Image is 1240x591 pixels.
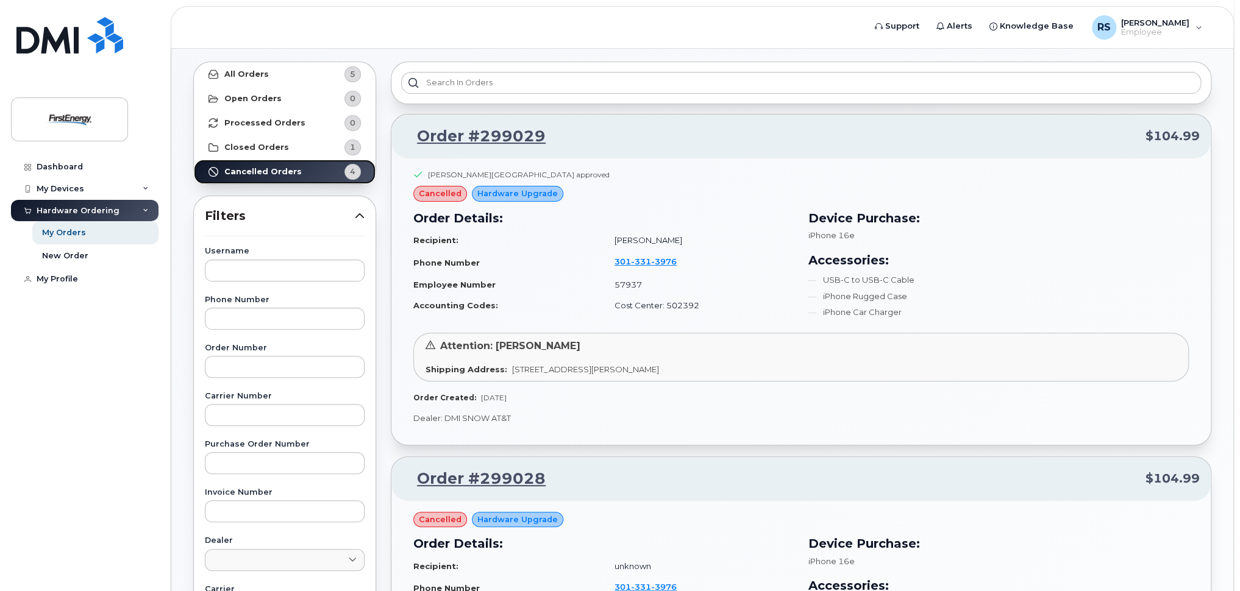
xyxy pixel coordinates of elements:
[205,537,365,545] label: Dealer
[808,209,1189,227] h3: Device Purchase:
[419,514,461,525] span: cancelled
[205,296,365,304] label: Phone Number
[604,230,794,251] td: [PERSON_NAME]
[413,393,476,402] strong: Order Created:
[808,306,1189,318] li: iPhone Car Charger
[808,251,1189,269] h3: Accessories:
[194,111,376,135] a: Processed Orders0
[604,556,794,577] td: unknown
[1000,20,1074,32] span: Knowledge Base
[808,534,1189,553] h3: Device Purchase:
[413,258,480,267] strong: Phone Number
[224,118,305,128] strong: Processed Orders
[413,235,458,245] strong: Recipient:
[224,167,302,177] strong: Cancelled Orders
[194,87,376,111] a: Open Orders0
[440,340,580,352] span: Attention: [PERSON_NAME]
[350,117,355,129] span: 0
[1097,20,1111,35] span: RS
[205,207,355,225] span: Filters
[808,291,1189,302] li: iPhone Rugged Case
[981,14,1082,38] a: Knowledge Base
[205,489,365,497] label: Invoice Number
[350,141,355,153] span: 1
[1121,27,1189,37] span: Employee
[512,364,659,374] span: [STREET_ADDRESS][PERSON_NAME]
[350,166,355,177] span: 4
[413,412,1189,424] p: Dealer: DMI SNOW AT&T
[481,393,507,402] span: [DATE]
[1121,18,1189,27] span: [PERSON_NAME]
[866,14,928,38] a: Support
[426,364,507,374] strong: Shipping Address:
[413,561,458,571] strong: Recipient:
[1187,538,1231,582] iframe: Messenger Launcher
[808,556,855,566] span: iPhone 16e
[402,468,546,490] a: Order #299028
[205,441,365,448] label: Purchase Order Number
[947,20,972,32] span: Alerts
[1146,470,1200,487] span: $104.99
[615,257,677,266] span: 301
[224,143,289,152] strong: Closed Orders
[413,300,498,310] strong: Accounting Codes:
[224,94,282,104] strong: Open Orders
[194,62,376,87] a: All Orders5
[350,68,355,80] span: 5
[928,14,981,38] a: Alerts
[350,93,355,104] span: 0
[808,274,1189,286] li: USB-C to USB-C Cable
[402,126,546,147] a: Order #299029
[413,534,794,553] h3: Order Details:
[477,188,558,199] span: Hardware Upgrade
[413,209,794,227] h3: Order Details:
[808,230,855,240] span: iPhone 16e
[1146,127,1200,145] span: $104.99
[631,257,651,266] span: 331
[604,295,794,316] td: Cost Center: 502392
[194,135,376,160] a: Closed Orders1
[205,344,365,352] label: Order Number
[651,257,677,266] span: 3976
[477,514,558,525] span: Hardware Upgrade
[205,392,365,400] label: Carrier Number
[615,257,691,266] a: 3013313976
[885,20,919,32] span: Support
[205,247,365,255] label: Username
[224,69,269,79] strong: All Orders
[401,72,1201,94] input: Search in orders
[1083,15,1211,40] div: Rodney Snyder
[194,160,376,184] a: Cancelled Orders4
[413,280,496,289] strong: Employee Number
[419,188,461,199] span: cancelled
[604,274,794,295] td: 57937
[428,169,610,180] div: [PERSON_NAME][GEOGRAPHIC_DATA] approved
